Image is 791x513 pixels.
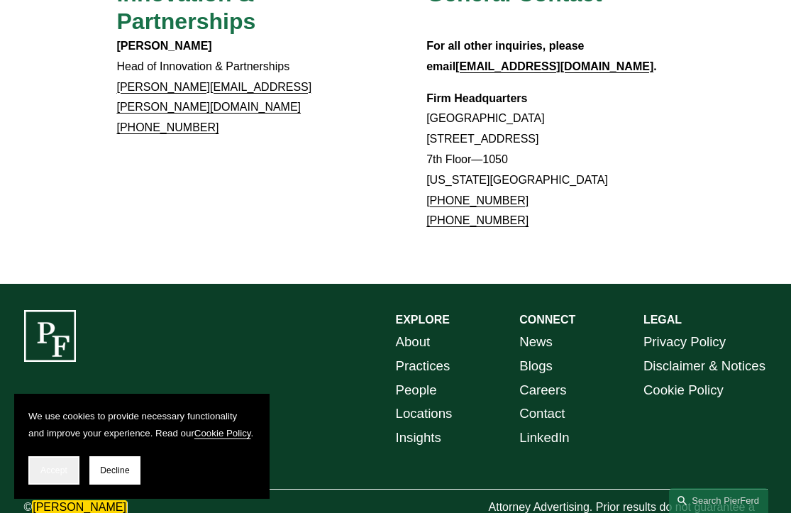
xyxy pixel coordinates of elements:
a: News [519,330,553,354]
a: Careers [519,378,566,402]
a: Contact [519,402,565,426]
strong: . [653,60,656,72]
span: Accept [40,465,67,475]
a: LinkedIn [519,426,570,450]
a: [PHONE_NUMBER] [426,214,529,226]
strong: [PERSON_NAME] [116,40,211,52]
span: Decline [100,465,130,475]
a: Locations [396,402,453,426]
a: Practices [396,354,450,378]
p: Head of Innovation & Partnerships [116,36,364,138]
a: People [396,378,437,402]
a: Privacy Policy [643,330,726,354]
strong: Firm Headquarters [426,92,527,104]
a: [PHONE_NUMBER] [116,121,219,133]
strong: CONNECT [519,314,575,326]
a: Cookie Policy [643,378,724,402]
p: We use cookies to provide necessary functionality and improve your experience. Read our . [28,408,255,442]
a: [PERSON_NAME][EMAIL_ADDRESS][PERSON_NAME][DOMAIN_NAME] [116,81,311,114]
strong: LEGAL [643,314,682,326]
button: Accept [28,456,79,485]
a: Disclaimer & Notices [643,354,765,378]
strong: EXPLORE [396,314,450,326]
a: About [396,330,431,354]
button: Decline [89,456,140,485]
a: Insights [396,426,441,450]
a: [EMAIL_ADDRESS][DOMAIN_NAME] [455,60,653,72]
section: Cookie banner [14,394,270,499]
a: Blogs [519,354,553,378]
strong: For all other inquiries, please email [426,40,587,72]
p: [GEOGRAPHIC_DATA] [STREET_ADDRESS] 7th Floor—1050 [US_STATE][GEOGRAPHIC_DATA] [426,89,674,232]
a: Search this site [669,488,768,513]
a: [PHONE_NUMBER] [426,194,529,206]
a: Cookie Policy [194,428,251,438]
